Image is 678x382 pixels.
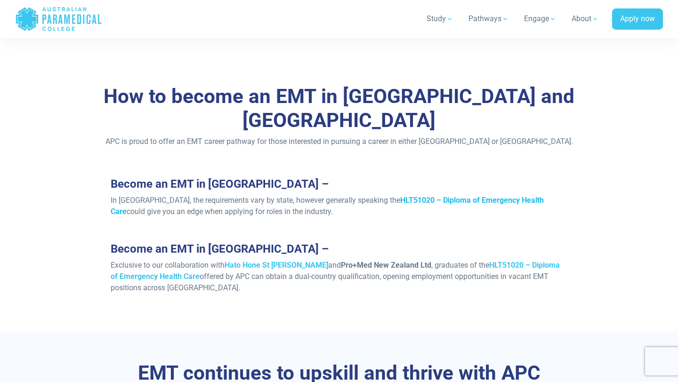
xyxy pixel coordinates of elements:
a: Apply now [612,8,663,30]
h3: How to become an EMT in [GEOGRAPHIC_DATA] and [GEOGRAPHIC_DATA] [64,85,614,132]
p: APC is proud to offer an EMT career pathway for those interested in pursuing a career in either [... [64,136,614,147]
h3: Become an EMT in [GEOGRAPHIC_DATA] – [111,242,568,256]
a: Study [421,6,459,32]
h3: Become an EMT in [GEOGRAPHIC_DATA] – [111,177,568,191]
a: About [566,6,605,32]
p: Exclusive to our collaboration with and , graduates of the offered by APC can obtain a dual-count... [111,260,568,294]
a: Pathways [463,6,515,32]
a: Australian Paramedical College [15,4,102,34]
a: Hato Hone St [PERSON_NAME] [225,261,328,270]
a: HLT51020 – Diploma of Emergency Health Care [111,261,560,281]
p: In [GEOGRAPHIC_DATA], the requirements vary by state, however generally speaking the could give y... [111,195,568,217]
strong: Pro+Med New Zealand Ltd [341,261,431,270]
a: Engage [518,6,562,32]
